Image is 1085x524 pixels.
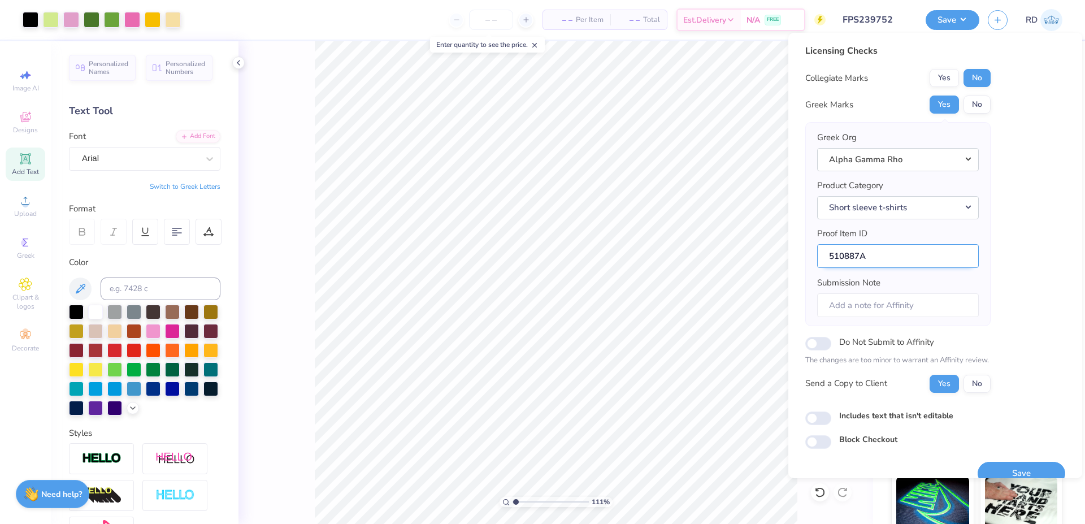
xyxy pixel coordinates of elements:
[834,8,917,31] input: Untitled Design
[155,489,195,502] img: Negative Space
[817,276,880,289] label: Submission Note
[964,96,991,114] button: No
[683,14,726,26] span: Est. Delivery
[817,148,979,171] button: Alpha Gamma Rho
[978,462,1065,485] button: Save
[839,410,953,422] label: Includes text that isn't editable
[817,179,883,192] label: Product Category
[930,69,959,87] button: Yes
[41,489,82,500] strong: Need help?
[89,60,129,76] span: Personalized Names
[930,96,959,114] button: Yes
[1026,9,1062,31] a: RD
[839,434,897,445] label: Block Checkout
[839,335,934,349] label: Do Not Submit to Affinity
[805,44,991,58] div: Licensing Checks
[747,14,760,26] span: N/A
[550,14,572,26] span: – –
[176,130,220,143] div: Add Font
[14,209,37,218] span: Upload
[82,452,121,465] img: Stroke
[617,14,640,26] span: – –
[576,14,604,26] span: Per Item
[805,377,887,390] div: Send a Copy to Client
[643,14,660,26] span: Total
[767,16,779,24] span: FREE
[166,60,206,76] span: Personalized Numbers
[592,497,610,507] span: 111 %
[12,167,39,176] span: Add Text
[469,10,513,30] input: – –
[964,375,991,393] button: No
[69,427,220,440] div: Styles
[12,344,39,353] span: Decorate
[69,103,220,119] div: Text Tool
[817,227,867,240] label: Proof Item ID
[964,69,991,87] button: No
[69,130,86,143] label: Font
[69,202,222,215] div: Format
[155,452,195,466] img: Shadow
[805,98,853,111] div: Greek Marks
[805,72,868,85] div: Collegiate Marks
[817,293,979,318] input: Add a note for Affinity
[82,487,121,505] img: 3d Illusion
[101,278,220,300] input: e.g. 7428 c
[17,251,34,260] span: Greek
[817,131,857,144] label: Greek Org
[150,182,220,191] button: Switch to Greek Letters
[13,125,38,135] span: Designs
[1026,14,1038,27] span: RD
[69,256,220,269] div: Color
[1040,9,1062,31] img: Rommel Del Rosario
[817,196,979,219] button: Short sleeve t-shirts
[926,10,979,30] button: Save
[6,293,45,311] span: Clipart & logos
[805,355,991,366] p: The changes are too minor to warrant an Affinity review.
[12,84,39,93] span: Image AI
[930,375,959,393] button: Yes
[430,37,545,53] div: Enter quantity to see the price.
